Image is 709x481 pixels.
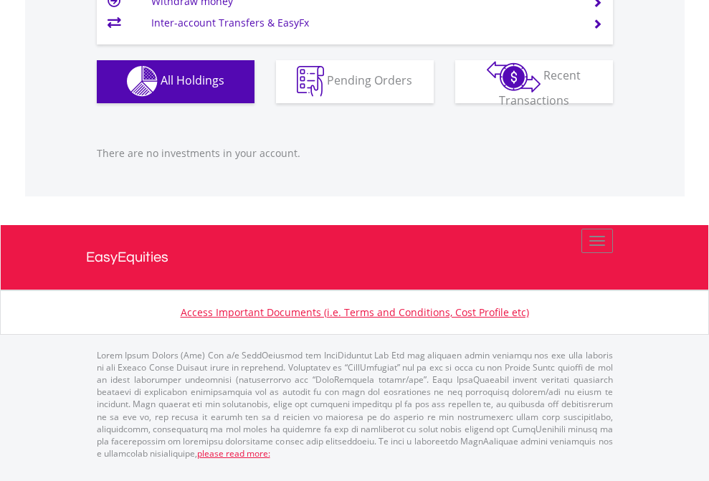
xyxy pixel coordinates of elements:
button: Pending Orders [276,60,434,103]
p: There are no investments in your account. [97,146,613,161]
button: Recent Transactions [455,60,613,103]
span: Pending Orders [327,72,412,88]
p: Lorem Ipsum Dolors (Ame) Con a/e SeddOeiusmod tem InciDiduntut Lab Etd mag aliquaen admin veniamq... [97,349,613,459]
a: EasyEquities [86,225,624,290]
a: Access Important Documents (i.e. Terms and Conditions, Cost Profile etc) [181,305,529,319]
button: All Holdings [97,60,254,103]
span: Recent Transactions [499,67,581,108]
img: pending_instructions-wht.png [297,66,324,97]
span: All Holdings [161,72,224,88]
td: Inter-account Transfers & EasyFx [151,12,575,34]
img: holdings-wht.png [127,66,158,97]
img: transactions-zar-wht.png [487,61,541,92]
a: please read more: [197,447,270,459]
